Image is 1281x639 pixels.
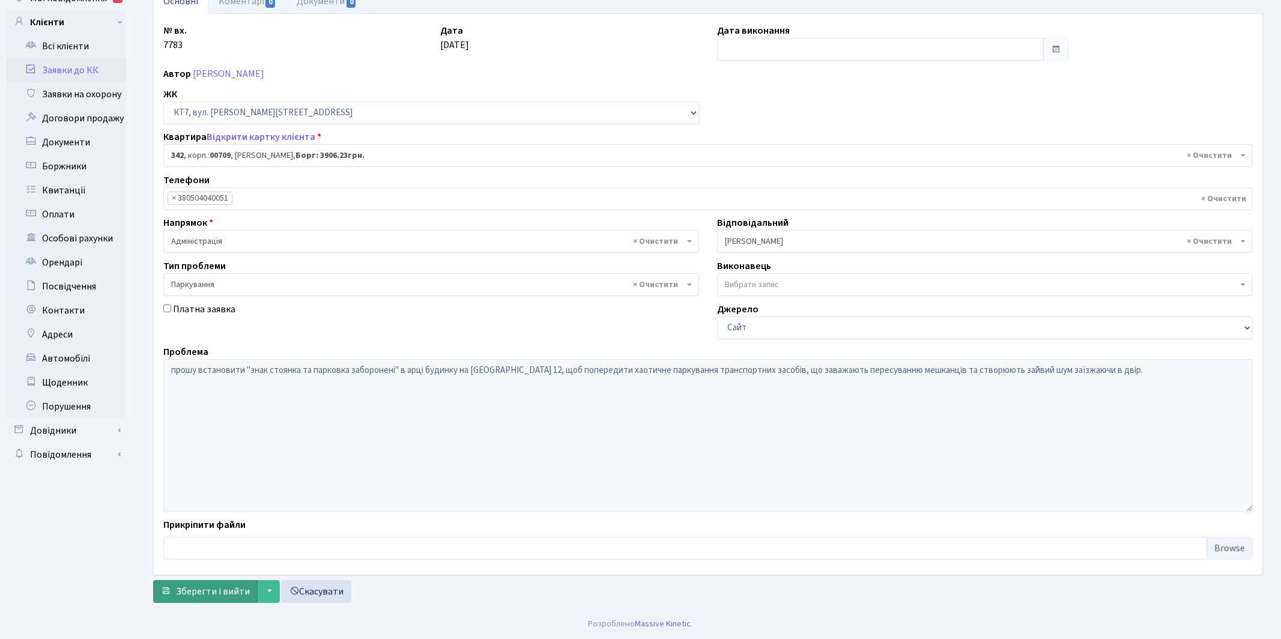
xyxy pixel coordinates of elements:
[168,192,232,205] li: 380504040051
[725,235,1238,247] span: Микитенко І.В.
[163,87,177,101] label: ЖК
[153,580,258,603] button: Зберегти і вийти
[163,259,226,273] label: Тип проблеми
[171,150,1238,162] span: <b>342</b>, корп.: <b>00709</b>, Жигунов Сергій Валентинович, <b>Борг: 3906.23грн.</b>
[282,580,351,603] a: Скасувати
[210,150,231,162] b: 00709
[176,585,250,598] span: Зберегти і вийти
[635,617,691,630] a: Massive Kinetic
[440,23,463,38] label: Дата
[193,67,264,80] a: [PERSON_NAME]
[163,130,321,144] label: Квартира
[6,395,126,419] a: Порушення
[6,34,126,58] a: Всі клієнти
[6,443,126,467] a: Повідомлення
[163,23,187,38] label: № вх.
[6,10,126,34] a: Клієнти
[207,130,315,144] a: Відкрити картку клієнта
[171,279,684,291] span: Паркування
[431,23,708,61] div: [DATE]
[6,371,126,395] a: Щоденник
[171,150,184,162] b: 342
[6,323,126,347] a: Адреси
[163,359,1253,512] textarea: прошу встановити "знак стоянка та парковка заборонені" в арці будинку на [GEOGRAPHIC_DATA] 12, що...
[6,298,126,323] a: Контакти
[6,250,126,274] a: Орендарі
[6,419,126,443] a: Довідники
[6,178,126,202] a: Квитанції
[717,302,759,316] label: Джерело
[6,202,126,226] a: Оплати
[163,273,699,296] span: Паркування
[163,173,210,187] label: Телефони
[717,23,790,38] label: Дата виконання
[171,235,684,247] span: Адміністрація
[163,345,208,359] label: Проблема
[717,216,789,230] label: Відповідальний
[725,279,779,291] span: Вибрати запис
[6,106,126,130] a: Договори продажу
[589,617,693,631] div: Розроблено .
[163,67,191,81] label: Автор
[154,23,431,61] div: 7783
[172,192,176,204] span: ×
[6,58,126,82] a: Заявки до КК
[633,235,678,247] span: Видалити всі елементи
[163,518,246,532] label: Прикріпити файли
[6,226,126,250] a: Особові рахунки
[163,144,1253,167] span: <b>342</b>, корп.: <b>00709</b>, Жигунов Сергій Валентинович, <b>Борг: 3906.23грн.</b>
[6,130,126,154] a: Документи
[6,154,126,178] a: Боржники
[6,82,126,106] a: Заявки на охорону
[163,230,699,253] span: Адміністрація
[173,302,235,316] label: Платна заявка
[1187,235,1232,247] span: Видалити всі елементи
[717,259,771,273] label: Виконавець
[295,150,365,162] b: Борг: 3906.23грн.
[1187,150,1232,162] span: Видалити всі елементи
[717,230,1253,253] span: Микитенко І.В.
[6,274,126,298] a: Посвідчення
[6,347,126,371] a: Автомобілі
[1201,193,1246,205] span: Видалити всі елементи
[163,216,213,230] label: Напрямок
[633,279,678,291] span: Видалити всі елементи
